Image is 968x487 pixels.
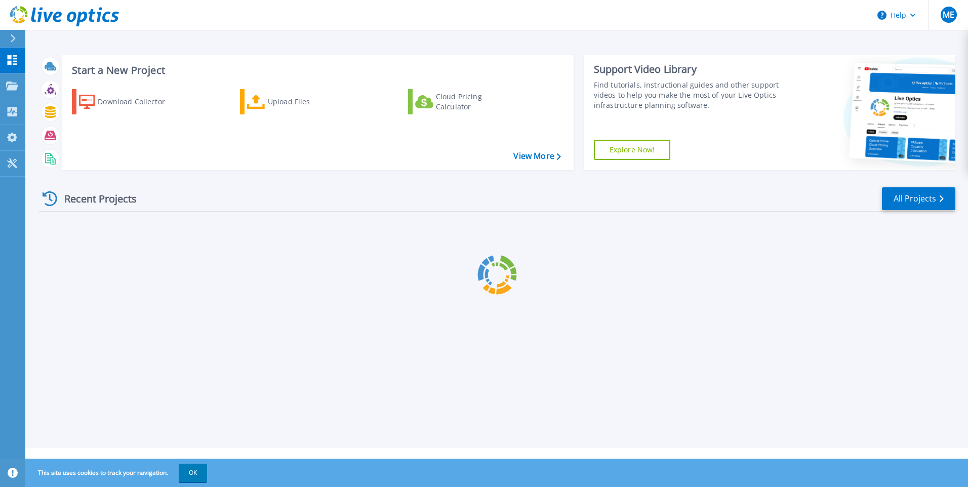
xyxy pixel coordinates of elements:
[72,65,560,76] h3: Start a New Project
[39,186,150,211] div: Recent Projects
[436,92,517,112] div: Cloud Pricing Calculator
[179,464,207,482] button: OK
[28,464,207,482] span: This site uses cookies to track your navigation.
[882,187,955,210] a: All Projects
[408,89,521,114] a: Cloud Pricing Calculator
[513,151,560,161] a: View More
[98,92,179,112] div: Download Collector
[268,92,349,112] div: Upload Files
[594,63,783,76] div: Support Video Library
[72,89,185,114] a: Download Collector
[594,140,671,160] a: Explore Now!
[240,89,353,114] a: Upload Files
[594,80,783,110] div: Find tutorials, instructional guides and other support videos to help you make the most of your L...
[943,11,954,19] span: ME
